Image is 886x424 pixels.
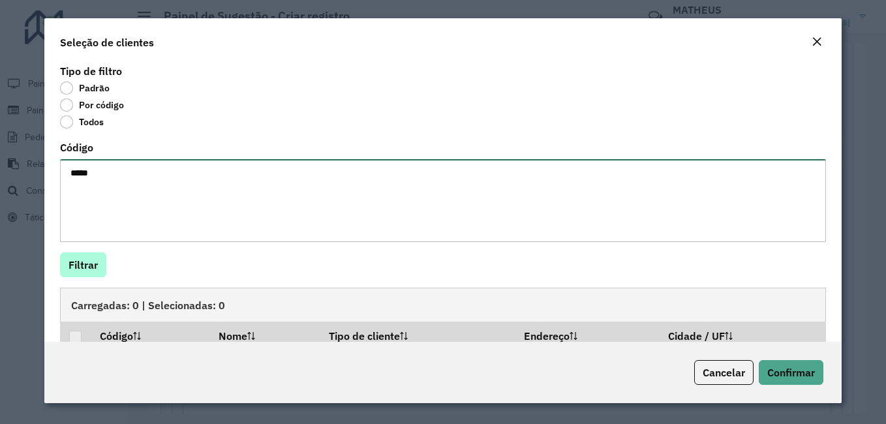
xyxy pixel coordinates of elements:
span: Confirmar [767,366,815,379]
button: Close [808,34,826,51]
label: Todos [60,115,104,129]
label: Código [60,140,93,155]
button: Confirmar [759,360,823,385]
label: Tipo de filtro [60,63,122,79]
th: Código [91,322,209,349]
button: Cancelar [694,360,754,385]
label: Padrão [60,82,110,95]
th: Cidade / UF [659,322,825,349]
th: Nome [210,322,320,349]
button: Filtrar [60,252,106,277]
span: Cancelar [703,366,745,379]
th: Endereço [515,322,660,349]
div: Carregadas: 0 | Selecionadas: 0 [60,288,826,322]
label: Por código [60,98,124,112]
th: Tipo de cliente [320,322,515,349]
em: Fechar [812,37,822,47]
h4: Seleção de clientes [60,35,154,50]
